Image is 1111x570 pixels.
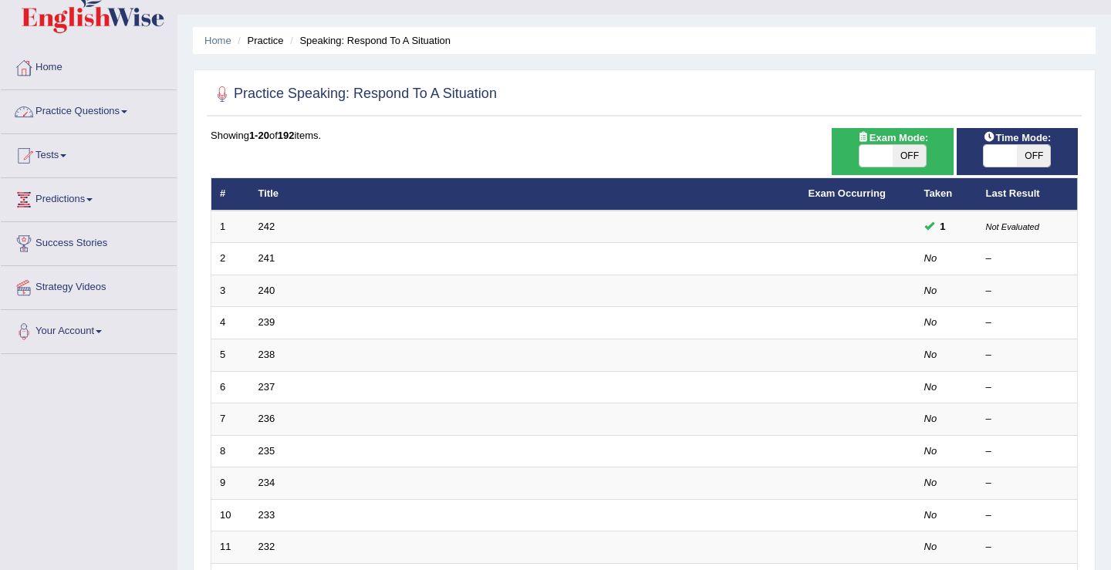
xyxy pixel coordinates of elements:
[924,349,937,360] em: No
[258,221,275,232] a: 242
[211,307,250,339] td: 4
[809,187,886,199] a: Exam Occurring
[258,413,275,424] a: 236
[924,413,937,424] em: No
[986,315,1069,330] div: –
[211,371,250,403] td: 6
[986,540,1069,555] div: –
[924,381,937,393] em: No
[851,130,934,146] span: Exam Mode:
[204,35,231,46] a: Home
[211,435,250,467] td: 8
[1,266,177,305] a: Strategy Videos
[924,541,937,552] em: No
[211,83,497,106] h2: Practice Speaking: Respond To A Situation
[978,178,1078,211] th: Last Result
[986,476,1069,491] div: –
[278,130,295,141] b: 192
[286,33,451,48] li: Speaking: Respond To A Situation
[924,509,937,521] em: No
[1,134,177,173] a: Tests
[986,412,1069,427] div: –
[211,499,250,531] td: 10
[916,178,978,211] th: Taken
[1,46,177,85] a: Home
[986,284,1069,298] div: –
[924,316,937,328] em: No
[258,509,275,521] a: 233
[211,128,1078,143] div: Showing of items.
[986,444,1069,459] div: –
[234,33,283,48] li: Practice
[986,380,1069,395] div: –
[986,222,1039,231] small: Not Evaluated
[211,243,250,275] td: 2
[211,403,250,436] td: 7
[924,252,937,264] em: No
[258,349,275,360] a: 238
[258,477,275,488] a: 234
[258,285,275,296] a: 240
[1,222,177,261] a: Success Stories
[211,339,250,372] td: 5
[832,128,953,175] div: Show exams occurring in exams
[986,251,1069,266] div: –
[1,178,177,217] a: Predictions
[924,477,937,488] em: No
[1,310,177,349] a: Your Account
[924,445,937,457] em: No
[1017,145,1050,167] span: OFF
[258,541,275,552] a: 232
[1,90,177,129] a: Practice Questions
[250,178,800,211] th: Title
[258,381,275,393] a: 237
[924,285,937,296] em: No
[211,531,250,564] td: 11
[258,316,275,328] a: 239
[986,348,1069,363] div: –
[211,178,250,211] th: #
[258,252,275,264] a: 241
[893,145,926,167] span: OFF
[249,130,269,141] b: 1-20
[934,218,952,234] span: You can still take this question
[211,275,250,307] td: 3
[977,130,1057,146] span: Time Mode:
[211,467,250,500] td: 9
[986,508,1069,523] div: –
[211,211,250,243] td: 1
[258,445,275,457] a: 235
